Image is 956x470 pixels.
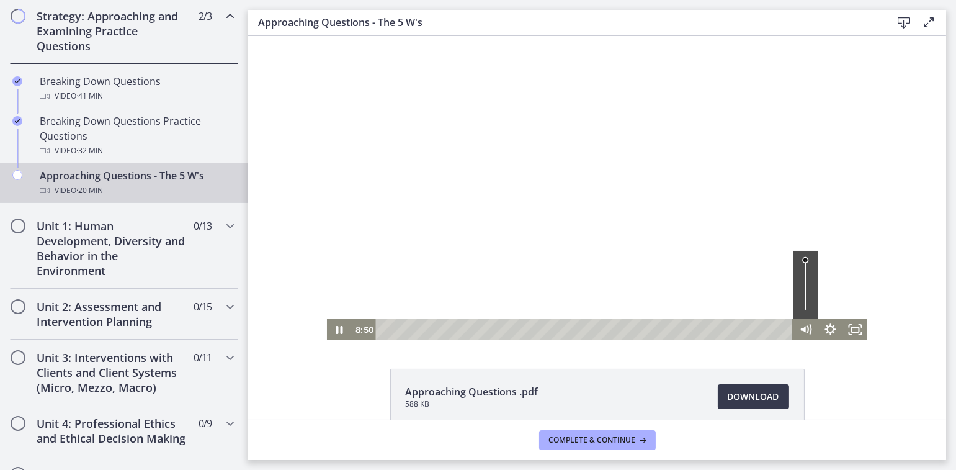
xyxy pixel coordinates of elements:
a: Download [718,384,789,409]
div: Video [40,89,233,104]
span: 0 / 9 [199,416,212,431]
button: Complete & continue [539,430,656,450]
div: Volume [545,215,570,283]
h2: Unit 1: Human Development, Diversity and Behavior in the Environment [37,219,188,278]
h2: Unit 2: Assessment and Intervention Planning [37,299,188,329]
span: Approaching Questions .pdf [406,384,538,399]
span: 0 / 13 [194,219,212,233]
span: Download [728,389,779,404]
button: Fullscreen [594,283,619,304]
div: Breaking Down Questions Practice Questions [40,114,233,158]
i: Completed [12,116,22,126]
span: 0 / 15 [194,299,212,314]
span: Complete & continue [549,435,636,445]
h3: Approaching Questions - The 5 W's [258,15,872,30]
span: 588 KB [406,399,538,409]
button: Show settings menu [570,283,594,304]
div: Approaching Questions - The 5 W's [40,168,233,198]
span: 0 / 11 [194,350,212,365]
iframe: Video Lesson [248,36,946,340]
button: Mute [545,283,570,304]
div: Video [40,143,233,158]
h2: Unit 4: Professional Ethics and Ethical Decision Making [37,416,188,446]
div: Video [40,183,233,198]
h2: Unit 3: Interventions with Clients and Client Systems (Micro, Mezzo, Macro) [37,350,188,395]
span: · 20 min [76,183,103,198]
h2: Strategy: Approaching and Examining Practice Questions [37,9,188,53]
span: · 32 min [76,143,103,158]
span: · 41 min [76,89,103,104]
span: 2 / 3 [199,9,212,24]
div: Breaking Down Questions [40,74,233,104]
i: Completed [12,76,22,86]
